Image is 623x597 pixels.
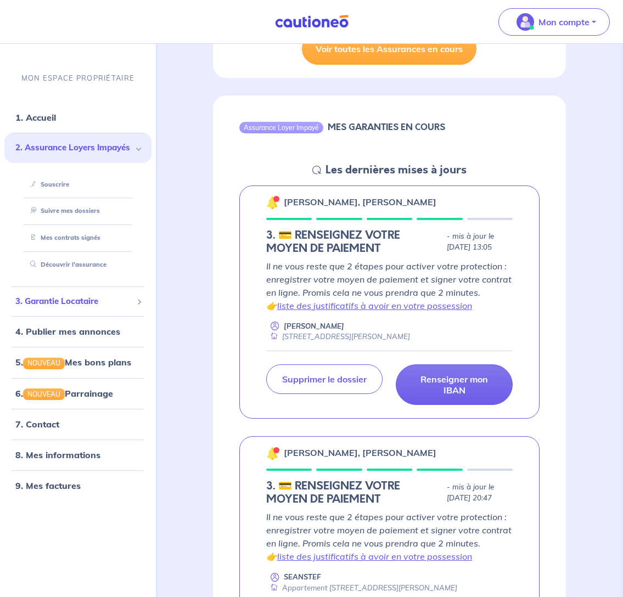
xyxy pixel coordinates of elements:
div: 6.NOUVEAUParrainage [4,382,151,404]
h6: MES GARANTIES EN COURS [328,122,445,132]
div: 8. Mes informations [4,444,151,466]
div: 7. Contact [4,413,151,435]
div: [STREET_ADDRESS][PERSON_NAME] [266,331,410,342]
div: Souscrire [18,175,138,193]
div: Appartement [STREET_ADDRESS][PERSON_NAME] [266,583,457,593]
p: - mis à jour le [DATE] 20:47 [447,482,513,504]
a: 6.NOUVEAUParrainage [15,387,113,398]
a: Suivre mes dossiers [26,207,100,215]
a: Découvrir l'assurance [26,261,106,268]
a: liste des justificatifs à avoir en votre possession [277,551,472,562]
p: Il ne vous reste que 2 étapes pour activer votre protection : enregistrer votre moyen de paiement... [266,260,513,312]
a: 8. Mes informations [15,449,100,460]
a: 7. Contact [15,419,59,430]
p: SEANSTEF [284,572,321,582]
p: Supprimer le dossier [282,374,367,385]
span: 3. Garantie Locataire [15,295,132,308]
div: state: PAYMENT-METHOD-IN-PROGRESS, Context: NEW,NO-CERTIFICATE,RELATIONSHIP,LESSOR-DOCUMENTS [266,480,513,506]
div: 4. Publier mes annonces [4,320,151,342]
p: - mis à jour le [DATE] 13:05 [447,231,513,253]
a: Mes contrats signés [26,234,100,241]
div: 1. Accueil [4,106,151,128]
p: [PERSON_NAME], [PERSON_NAME] [284,195,436,209]
a: Renseigner mon IBAN [396,364,513,405]
div: Découvrir l'assurance [18,256,138,274]
img: illu_account_valid_menu.svg [517,13,534,31]
div: 5.NOUVEAUMes bons plans [4,351,151,373]
p: [PERSON_NAME] [284,321,344,331]
p: Il ne vous reste que 2 étapes pour activer votre protection : enregistrer votre moyen de paiement... [266,510,513,563]
a: 4. Publier mes annonces [15,326,120,337]
a: Voir toutes les Assurances en cours [302,33,476,65]
div: 2. Assurance Loyers Impayés [4,133,151,163]
button: illu_account_valid_menu.svgMon compte [498,8,610,36]
div: Mes contrats signés [18,229,138,247]
div: 9. Mes factures [4,475,151,497]
a: 1. Accueil [15,112,56,123]
span: 2. Assurance Loyers Impayés [15,142,132,154]
p: Mon compte [538,15,590,29]
div: 3. Garantie Locataire [4,291,151,312]
a: Supprimer le dossier [266,364,383,394]
a: 5.NOUVEAUMes bons plans [15,357,131,368]
h5: Les dernières mises à jours [325,164,467,177]
div: Suivre mes dossiers [18,202,138,220]
p: Renseigner mon IBAN [409,374,499,396]
a: 9. Mes factures [15,480,81,491]
p: MON ESPACE PROPRIÉTAIRE [21,73,134,83]
a: liste des justificatifs à avoir en votre possession [277,300,472,311]
img: 🔔 [266,447,279,460]
h5: 3. 💳 RENSEIGNEZ VOTRE MOYEN DE PAIEMENT [266,480,442,506]
div: state: PAYMENT-METHOD-IN-PROGRESS, Context: NEW,NO-CERTIFICATE,RELATIONSHIP,LESSOR-DOCUMENTS [266,229,513,255]
a: Souscrire [26,180,69,188]
div: Assurance Loyer Impayé [239,122,323,133]
h5: 3. 💳 RENSEIGNEZ VOTRE MOYEN DE PAIEMENT [266,229,442,255]
img: Cautioneo [271,15,353,29]
p: [PERSON_NAME], [PERSON_NAME] [284,446,436,459]
img: 🔔 [266,196,279,209]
